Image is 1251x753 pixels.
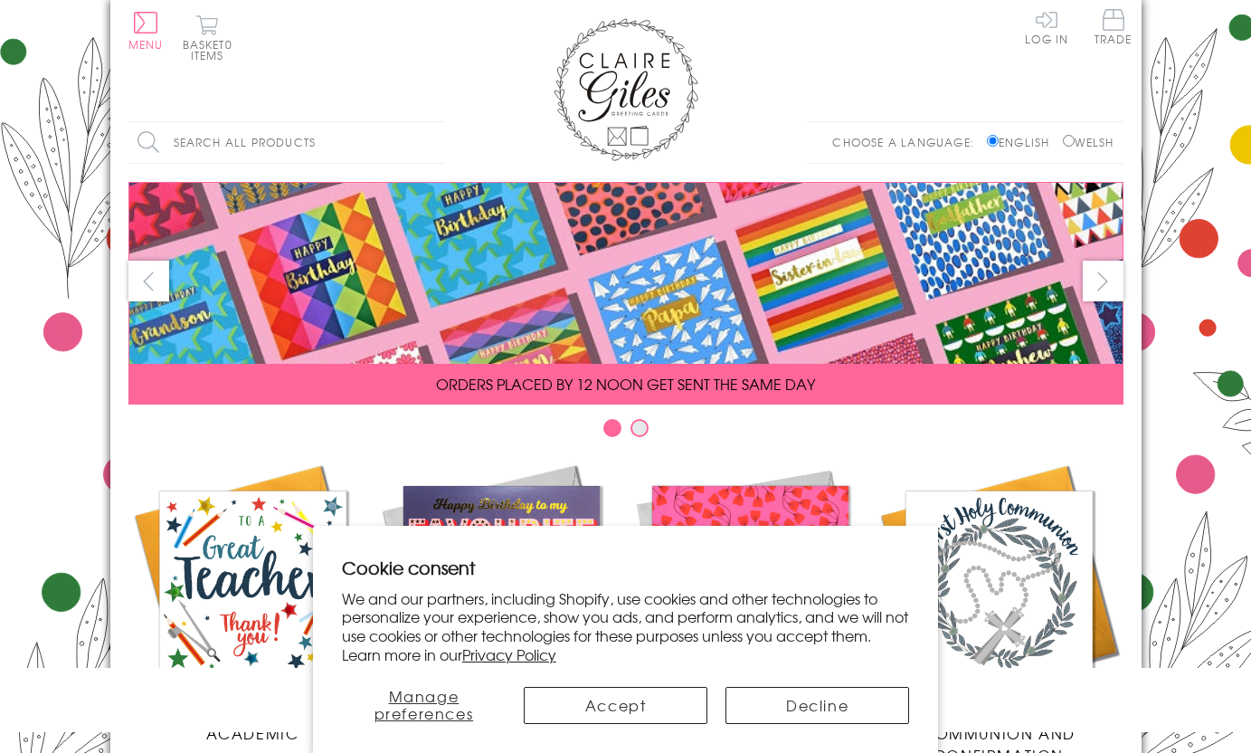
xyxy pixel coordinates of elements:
button: Manage preferences [342,687,506,724]
span: ORDERS PLACED BY 12 NOON GET SENT THE SAME DAY [436,373,815,395]
button: Basket0 items [183,14,232,61]
span: Manage preferences [374,685,474,724]
input: Search [427,122,445,163]
button: Menu [128,12,164,50]
button: Carousel Page 2 [630,419,649,437]
a: Privacy Policy [462,643,556,665]
span: Trade [1095,9,1133,44]
a: Log In [1025,9,1068,44]
button: next [1083,261,1123,301]
p: Choose a language: [832,134,983,150]
span: Menu [128,36,164,52]
a: Birthdays [626,460,875,744]
h2: Cookie consent [342,555,910,580]
button: prev [128,261,169,301]
input: Welsh [1063,135,1075,147]
a: New Releases [377,460,626,744]
div: Carousel Pagination [128,418,1123,446]
span: Academic [206,722,299,744]
a: Trade [1095,9,1133,48]
button: Decline [725,687,909,724]
label: English [987,134,1058,150]
label: Welsh [1063,134,1114,150]
button: Carousel Page 1 (Current Slide) [603,419,621,437]
input: Search all products [128,122,445,163]
p: We and our partners, including Shopify, use cookies and other technologies to personalize your ex... [342,589,910,664]
button: Accept [524,687,707,724]
input: English [987,135,999,147]
span: 0 items [191,36,232,63]
a: Academic [128,460,377,744]
img: Claire Giles Greetings Cards [554,18,698,161]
